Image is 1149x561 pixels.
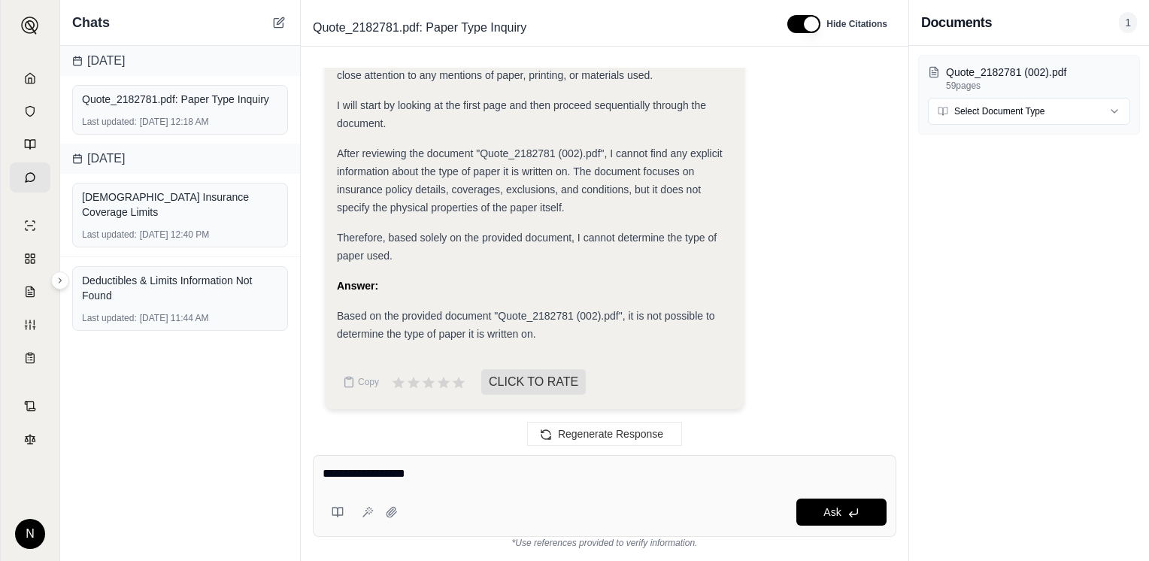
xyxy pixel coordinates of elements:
button: Quote_2182781 (002).pdf59pages [928,65,1130,92]
span: I will start by looking at the first page and then proceed sequentially through the document. [337,99,706,129]
span: Copy [358,376,379,388]
span: Therefore, based solely on the provided document, I cannot determine the type of paper used. [337,232,717,262]
strong: Answer: [337,280,378,292]
div: [DATE] [60,144,300,174]
button: Expand sidebar [51,271,69,290]
span: Last updated: [82,312,137,324]
div: [DATE] 12:18 AM [82,116,278,128]
span: Hide Citations [826,18,887,30]
div: [DATE] [60,46,300,76]
button: Regenerate Response [527,422,682,446]
a: Legal Search Engine [10,424,50,454]
span: CLICK TO RATE [481,369,586,395]
span: Quote_2182781.pdf: Paper Type Inquiry [307,16,532,40]
button: Expand sidebar [15,11,45,41]
div: *Use references provided to verify information. [313,537,896,549]
a: Custom Report [10,310,50,340]
span: Ask [823,506,841,518]
span: Regenerate Response [558,428,663,440]
button: Copy [337,367,385,397]
span: 1 [1119,12,1137,33]
a: Prompt Library [10,129,50,159]
span: Based on the provided document "Quote_2182781 (002).pdf", it is not possible to determine the typ... [337,310,715,340]
a: Coverage Table [10,343,50,373]
p: Quote_2182781 (002).pdf [946,65,1130,80]
a: Home [10,63,50,93]
span: Last updated: [82,116,137,128]
div: [DATE] 12:40 PM [82,229,278,241]
a: Documents Vault [10,96,50,126]
div: [DATE] 11:44 AM [82,312,278,324]
span: Chats [72,12,110,33]
a: Claim Coverage [10,277,50,307]
p: 59 pages [946,80,1130,92]
img: Expand sidebar [21,17,39,35]
span: Last updated: [82,229,137,241]
h3: Documents [921,12,992,33]
a: Single Policy [10,211,50,241]
button: New Chat [270,14,288,32]
a: Contract Analysis [10,391,50,421]
div: N [15,519,45,549]
button: Ask [796,499,887,526]
div: Edit Title [307,16,769,40]
a: Policy Comparisons [10,244,50,274]
div: Deductibles & Limits Information Not Found [82,273,278,303]
span: After reviewing the document "Quote_2182781 (002).pdf", I cannot find any explicit information ab... [337,147,723,214]
a: Chat [10,162,50,193]
div: Quote_2182781.pdf: Paper Type Inquiry [82,92,278,107]
div: [DEMOGRAPHIC_DATA] Insurance Coverage Limits [82,190,278,220]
